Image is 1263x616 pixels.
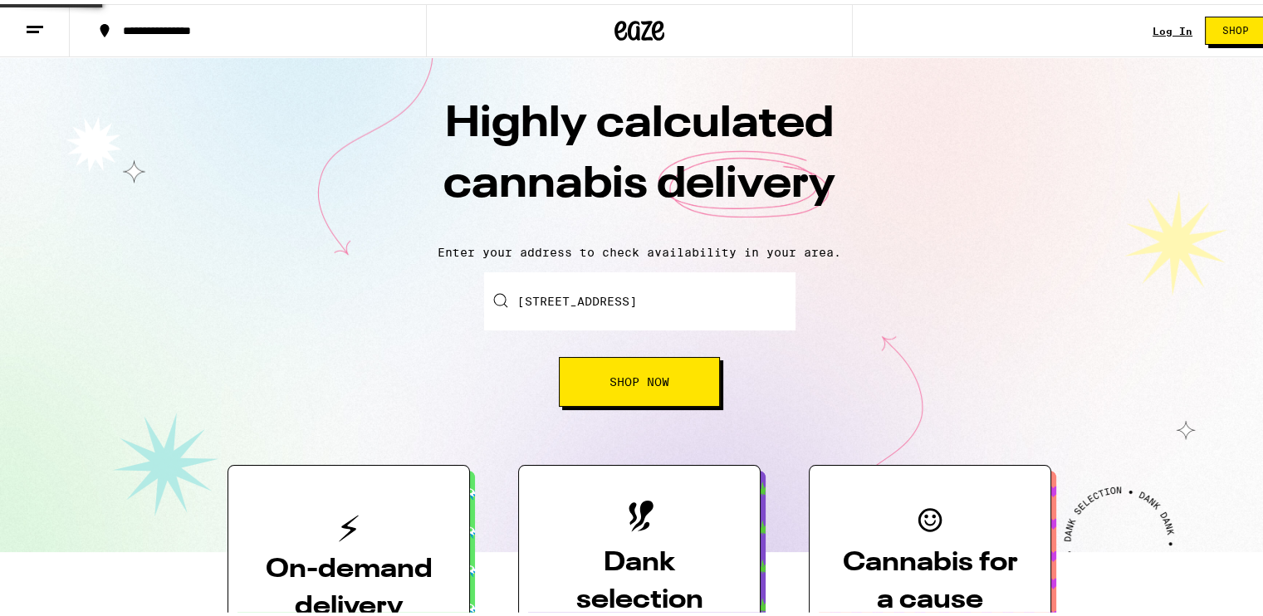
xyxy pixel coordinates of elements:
p: Enter your address to check availability in your area. [17,242,1262,255]
h3: Dank selection [546,540,733,615]
span: Shop [1222,22,1249,32]
h3: Cannabis for a cause [836,540,1024,615]
span: Shop Now [609,372,669,384]
input: Enter your delivery address [484,268,795,326]
span: Hi. Need any help? [10,12,120,25]
a: Log In [1153,22,1192,32]
h1: Highly calculated cannabis delivery [349,90,930,228]
button: Shop Now [559,353,720,403]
